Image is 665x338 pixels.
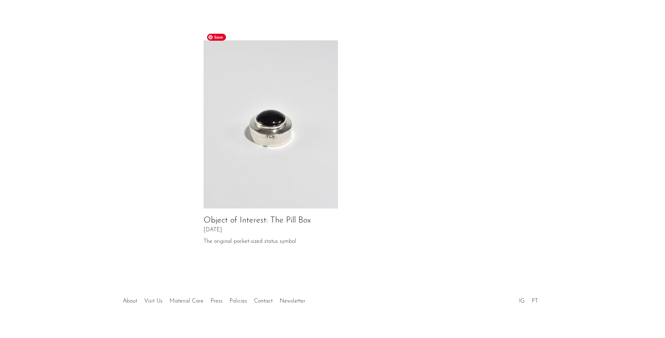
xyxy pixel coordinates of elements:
a: Material Care [169,298,204,304]
a: Contact [254,298,273,304]
span: [DATE] [204,227,222,233]
a: About [123,298,137,304]
a: Object of Interest: The Pill Box [204,216,311,225]
a: Policies [230,298,247,304]
a: IG [519,298,525,304]
ul: Quick links [119,293,309,306]
span: The original pocket-sized status symbol [204,239,338,245]
img: Object of Interest: The Pill Box [204,40,338,209]
span: Save [207,34,226,41]
a: Visit Us [144,298,162,304]
a: Press [211,298,222,304]
a: PT [532,298,538,304]
ul: Social Medias [516,293,541,306]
